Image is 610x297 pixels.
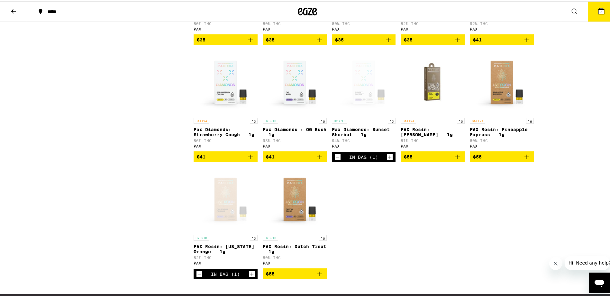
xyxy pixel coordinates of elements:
p: 93% THC [263,137,327,141]
button: Add to bag [401,33,465,44]
img: PAX - Pax Diamonds : OG Kush - 1g [263,49,327,113]
p: 1g [250,234,258,239]
p: 80% THC [263,20,327,24]
button: Add to bag [263,267,327,278]
div: PAX [470,143,534,147]
a: Open page for PAX Rosin: Pineapple Express - 1g from PAX [470,49,534,150]
a: Open page for Pax Diamonds : OG Kush - 1g from PAX [263,49,327,150]
div: In Bag (1) [211,270,240,275]
button: Add to bag [263,150,327,161]
button: Add to bag [194,33,258,44]
span: $35 [266,36,275,41]
span: $35 [404,36,413,41]
a: Open page for PAX Rosin: Jack Herer - 1g from PAX [401,49,465,150]
button: Decrement [334,153,341,159]
button: Add to bag [470,33,534,44]
img: PAX - PAX Rosin: Dutch Treat - 1g [263,166,327,230]
p: SATIVA [401,117,416,122]
p: SATIVA [470,117,485,122]
span: $35 [197,36,205,41]
div: PAX [263,143,327,147]
p: HYBRID [194,234,209,239]
p: 80% THC [194,20,258,24]
span: $55 [266,270,275,275]
div: PAX [401,26,465,30]
p: 80% THC [470,137,534,141]
p: HYBRID [263,234,278,239]
span: $35 [335,36,344,41]
div: PAX [332,143,396,147]
p: 81% THC [401,137,465,141]
p: 1g [250,117,258,122]
button: Add to bag [263,33,327,44]
p: 1g [319,117,327,122]
img: PAX - Pax Diamonds: Strawberry Cough - 1g [194,49,258,113]
iframe: Close message [549,256,562,269]
button: Add to bag [470,150,534,161]
span: $41 [266,153,275,158]
div: PAX [194,143,258,147]
span: $55 [473,153,482,158]
p: 92% THC [470,20,534,24]
p: 1g [526,117,534,122]
p: Pax Diamonds: Strawberry Cough - 1g [194,126,258,136]
p: Pax Diamonds : OG Kush - 1g [263,126,327,136]
p: HYBRID [263,117,278,122]
p: 86% THC [194,137,258,141]
a: Open page for PAX Rosin: Dutch Treat - 1g from PAX [263,166,327,267]
p: 80% THC [332,20,396,24]
div: PAX [194,260,258,264]
p: Pax Diamonds: Sunset Sherbet - 1g [332,126,396,136]
div: PAX [470,26,534,30]
iframe: Button to launch messaging window [589,271,610,292]
p: 82% THC [401,20,465,24]
p: PAX Rosin: Pineapple Express - 1g [470,126,534,136]
div: PAX [263,26,327,30]
div: PAX [401,143,465,147]
p: 1g [388,117,396,122]
a: Open page for PAX Rosin: California Orange - 1g from PAX [194,166,258,268]
p: PAX Rosin: [US_STATE] Orange - 1g [194,243,258,253]
div: PAX [263,260,327,264]
p: 82% THC [194,254,258,258]
button: Increment [387,153,393,159]
div: In Bag (1) [349,153,378,158]
a: Open page for Pax Diamonds: Strawberry Cough - 1g from PAX [194,49,258,150]
p: 1g [319,234,327,239]
button: Increment [249,270,255,276]
button: Add to bag [332,33,396,44]
p: HYBRID [332,117,347,122]
img: PAX - PAX Rosin: Jack Herer - 1g [401,49,465,113]
div: PAX [332,26,396,30]
p: PAX Rosin: [PERSON_NAME] - 1g [401,126,465,136]
button: Add to bag [194,150,258,161]
span: $41 [197,153,205,158]
span: $41 [473,36,482,41]
p: 94% THC [332,137,396,141]
p: 1g [457,117,465,122]
button: Decrement [196,270,203,276]
button: Add to bag [401,150,465,161]
span: Hi. Need any help? [4,4,46,10]
span: $55 [404,153,413,158]
iframe: Message from company [565,255,610,269]
img: PAX - PAX Rosin: Pineapple Express - 1g [470,49,534,113]
span: 5 [600,9,602,13]
p: PAX Rosin: Dutch Treat - 1g [263,243,327,253]
a: Open page for Pax Diamonds: Sunset Sherbet - 1g from PAX [332,49,396,151]
p: SATIVA [194,117,209,122]
div: PAX [194,26,258,30]
p: 80% THC [263,254,327,258]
